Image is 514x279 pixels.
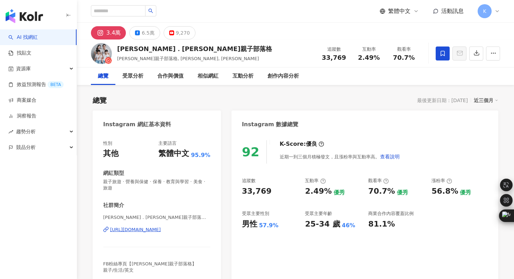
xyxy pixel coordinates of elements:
span: [PERSON_NAME]親子部落格, [PERSON_NAME], [PERSON_NAME] [117,56,259,61]
span: 2.49% [358,54,380,61]
div: 25-34 歲 [305,219,340,230]
div: 相似網紅 [198,72,219,80]
div: 優良 [306,140,317,148]
div: 男性 [242,219,257,230]
span: 繁體中文 [388,7,411,15]
button: 9,270 [164,26,195,40]
div: 受眾主要性別 [242,210,269,217]
div: 受眾主要年齡 [305,210,332,217]
div: 最後更新日期：[DATE] [417,98,468,103]
div: 優秀 [397,189,408,196]
div: 其他 [103,148,119,159]
div: 主要語言 [158,140,177,146]
div: 互動率 [356,46,382,53]
span: 資源庫 [16,61,31,77]
span: 活動訊息 [441,8,464,14]
div: 創作內容分析 [267,72,299,80]
div: 追蹤數 [321,46,347,53]
div: 優秀 [460,189,471,196]
div: 9,270 [176,28,190,38]
div: 優秀 [334,189,345,196]
button: 查看說明 [380,150,400,164]
div: 92 [242,145,259,159]
div: 漲粉率 [431,178,452,184]
span: FB粉絲專頁【[PERSON_NAME]親子部落格】 親子/生活/英文 [103,261,197,273]
div: 互動率 [305,178,326,184]
div: 81.1% [368,219,395,230]
div: 33,769 [242,186,272,197]
a: searchAI 找網紅 [8,34,38,41]
div: 追蹤數 [242,178,256,184]
img: logo [6,9,43,23]
div: 近期一到三個月積極發文，且漲粉率與互動率高。 [280,150,400,164]
div: 總覽 [93,95,107,105]
div: 總覽 [98,72,108,80]
div: 觀看率 [391,46,417,53]
div: K-Score : [280,140,324,148]
span: 33,769 [322,54,346,61]
div: Instagram 數據總覽 [242,121,299,128]
div: 合作與價值 [157,72,184,80]
div: 網紅類型 [103,170,124,177]
div: 3.4萬 [106,28,121,38]
span: 競品分析 [16,139,36,155]
a: [URL][DOMAIN_NAME] [103,227,210,233]
div: 56.8% [431,186,458,197]
div: 觀看率 [368,178,389,184]
div: 6.5萬 [142,28,154,38]
img: KOL Avatar [91,43,112,64]
div: 互動分析 [233,72,254,80]
a: 商案媒合 [8,97,36,104]
div: [URL][DOMAIN_NAME] [110,227,161,233]
div: 57.9% [259,222,279,229]
button: 6.5萬 [129,26,160,40]
span: 70.7% [393,54,415,61]
div: 社群簡介 [103,202,124,209]
span: 趨勢分析 [16,124,36,139]
div: 商業合作內容覆蓋比例 [368,210,414,217]
span: [PERSON_NAME]．[PERSON_NAME]親子部落格 | weantiffany [103,214,210,221]
a: 效益預測報告BETA [8,81,64,88]
div: 2.49% [305,186,331,197]
button: 3.4萬 [91,26,126,40]
a: 找貼文 [8,50,31,57]
span: 親子旅遊 · 營養與保健 · 保養 · 教育與學習 · 美食 · 旅遊 [103,179,210,191]
div: 46% [342,222,355,229]
div: 70.7% [368,186,395,197]
span: 查看說明 [380,154,400,159]
div: 性別 [103,140,112,146]
div: [PERSON_NAME]．[PERSON_NAME]親子部落格 [117,44,272,53]
span: K [483,7,486,15]
a: 洞察報告 [8,113,36,120]
div: Instagram 網紅基本資料 [103,121,171,128]
span: rise [8,129,13,134]
span: search [148,8,153,13]
span: 95.9% [191,151,210,159]
div: 近三個月 [474,96,498,105]
div: 繁體中文 [158,148,189,159]
div: 受眾分析 [122,72,143,80]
